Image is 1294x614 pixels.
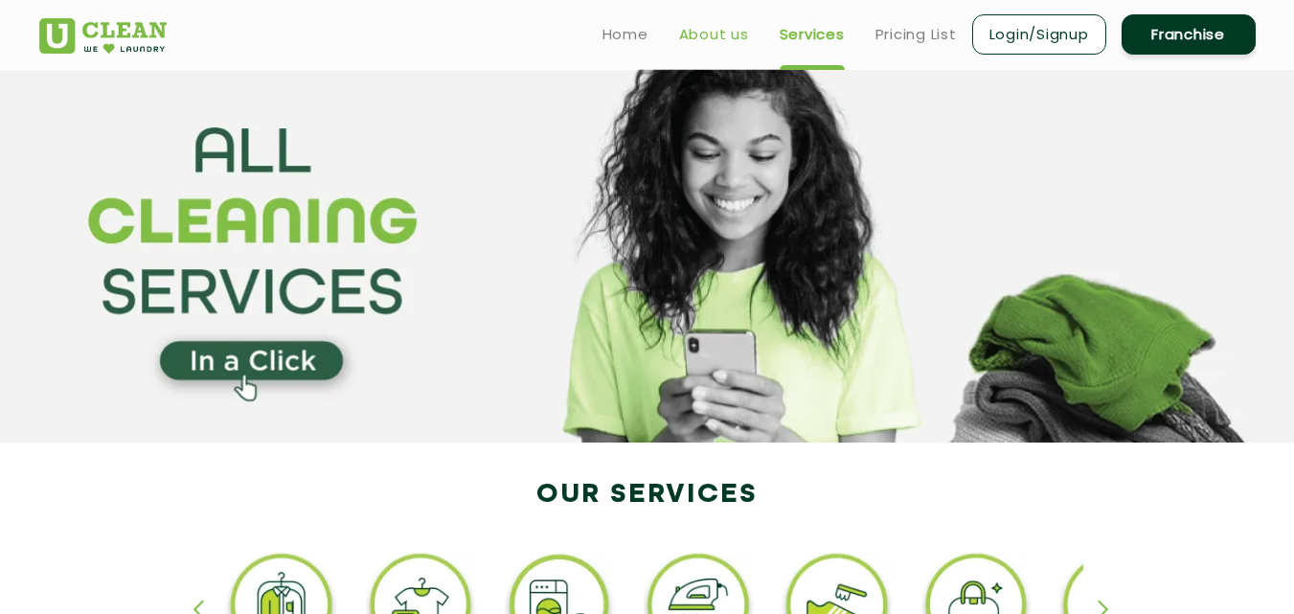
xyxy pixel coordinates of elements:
[780,23,845,46] a: Services
[1122,14,1256,55] a: Franchise
[39,18,167,54] img: UClean Laundry and Dry Cleaning
[972,14,1106,55] a: Login/Signup
[679,23,749,46] a: About us
[875,23,957,46] a: Pricing List
[602,23,648,46] a: Home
